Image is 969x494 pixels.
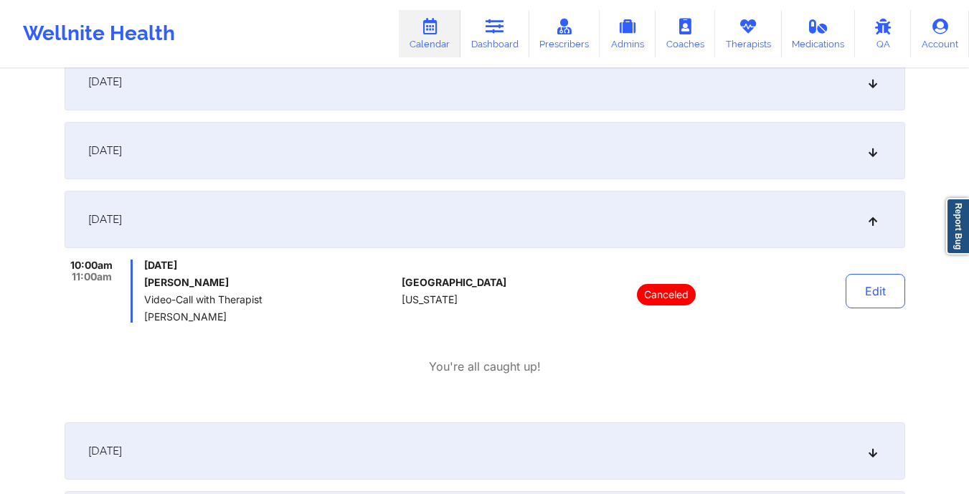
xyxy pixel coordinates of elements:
[402,277,506,288] span: [GEOGRAPHIC_DATA]
[88,75,122,89] span: [DATE]
[715,10,782,57] a: Therapists
[846,274,905,308] button: Edit
[855,10,911,57] a: QA
[88,212,122,227] span: [DATE]
[637,284,696,305] p: Canceled
[399,10,460,57] a: Calendar
[911,10,969,57] a: Account
[460,10,529,57] a: Dashboard
[144,277,396,288] h6: [PERSON_NAME]
[429,358,541,375] p: You're all caught up!
[88,444,122,458] span: [DATE]
[656,10,715,57] a: Coaches
[782,10,856,57] a: Medications
[88,143,122,158] span: [DATE]
[946,198,969,255] a: Report Bug
[600,10,656,57] a: Admins
[402,294,458,305] span: [US_STATE]
[529,10,600,57] a: Prescribers
[144,260,396,271] span: [DATE]
[72,271,112,282] span: 11:00am
[144,294,396,305] span: Video-Call with Therapist
[70,260,113,271] span: 10:00am
[144,311,396,323] span: [PERSON_NAME]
